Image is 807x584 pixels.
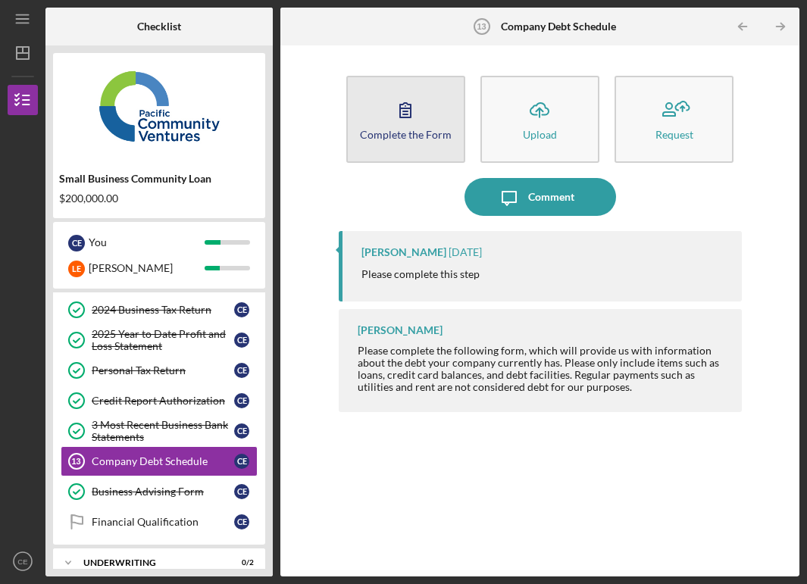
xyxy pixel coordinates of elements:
[234,393,249,408] div: C E
[234,514,249,529] div: C E
[234,484,249,499] div: C E
[8,546,38,576] button: CE
[61,446,258,476] a: 13Company Debt ScheduleCE
[92,304,234,316] div: 2024 Business Tax Return
[449,246,482,258] time: 2025-09-18 19:30
[528,178,574,216] div: Comment
[61,507,258,537] a: Financial QualificationCE
[234,333,249,348] div: C E
[92,364,234,376] div: Personal Tax Return
[92,516,234,528] div: Financial Qualification
[480,76,599,163] button: Upload
[92,395,234,407] div: Credit Report Authorization
[358,324,443,336] div: [PERSON_NAME]
[59,192,259,205] div: $200,000.00
[83,558,216,567] div: Underwriting
[655,129,693,140] div: Request
[464,178,616,216] button: Comment
[346,76,465,163] button: Complete the Form
[68,235,85,251] div: C E
[501,20,616,33] b: Company Debt Schedule
[358,345,727,393] div: Please complete the following form, which will provide us with information about the debt your co...
[477,22,486,31] tspan: 13
[234,302,249,317] div: C E
[227,558,254,567] div: 0 / 2
[61,325,258,355] a: 2025 Year to Date Profit and Loss StatementCE
[61,386,258,416] a: Credit Report AuthorizationCE
[89,255,205,281] div: [PERSON_NAME]
[61,355,258,386] a: Personal Tax ReturnCE
[137,20,181,33] b: Checklist
[17,557,27,566] text: CE
[234,423,249,439] div: C E
[615,76,733,163] button: Request
[92,328,234,352] div: 2025 Year to Date Profit and Loss Statement
[92,455,234,467] div: Company Debt Schedule
[361,246,446,258] div: [PERSON_NAME]
[53,61,265,151] img: Product logo
[71,457,80,466] tspan: 13
[89,230,205,255] div: You
[92,486,234,498] div: Business Advising Form
[59,173,259,185] div: Small Business Community Loan
[61,416,258,446] a: 3 Most Recent Business Bank StatementsCE
[361,266,480,283] p: Please complete this step
[92,419,234,443] div: 3 Most Recent Business Bank Statements
[360,129,452,140] div: Complete the Form
[61,476,258,507] a: Business Advising FormCE
[68,261,85,277] div: L E
[523,129,557,140] div: Upload
[61,295,258,325] a: 2024 Business Tax ReturnCE
[234,454,249,469] div: C E
[234,363,249,378] div: C E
